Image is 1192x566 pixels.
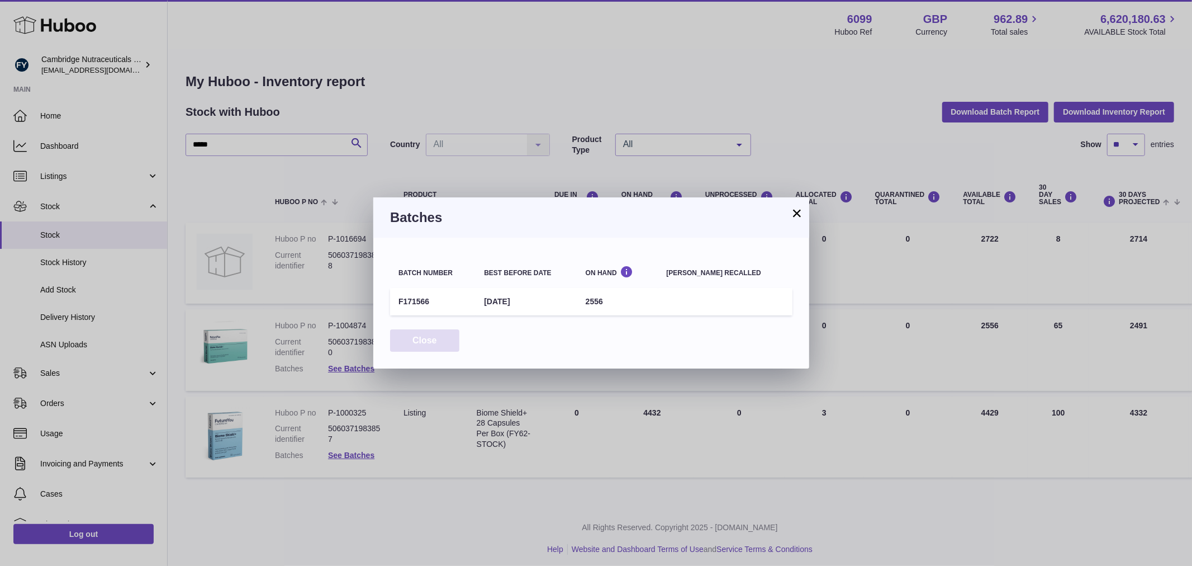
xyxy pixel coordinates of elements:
[586,266,650,276] div: On Hand
[390,288,476,315] td: F171566
[476,288,577,315] td: [DATE]
[790,206,804,220] button: ×
[390,329,459,352] button: Close
[577,288,658,315] td: 2556
[484,270,568,277] div: Best before date
[667,270,784,277] div: [PERSON_NAME] recalled
[390,209,792,227] h3: Batches
[398,270,467,277] div: Batch number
